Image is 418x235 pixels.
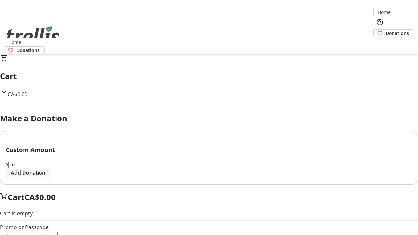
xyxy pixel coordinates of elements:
[386,30,409,37] span: Donations
[373,29,414,37] a: Donations
[4,19,62,52] img: Orient E2E Organization g2iJuyIYjG's Logo
[6,145,412,154] h3: Custom Amount
[374,9,394,16] a: Home
[6,169,51,177] button: Add Donation
[4,39,25,46] a: Home
[373,37,386,50] button: Cart
[4,46,45,54] a: Donations
[8,91,27,98] span: CA$0.00
[8,39,21,46] span: Home
[24,192,56,202] span: CA$0.00
[16,47,40,54] span: Donations
[6,161,8,168] span: $
[11,169,45,177] span: Add Donation
[8,162,66,168] input: Donation Amount
[373,16,386,29] button: Help
[378,9,391,16] span: Home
